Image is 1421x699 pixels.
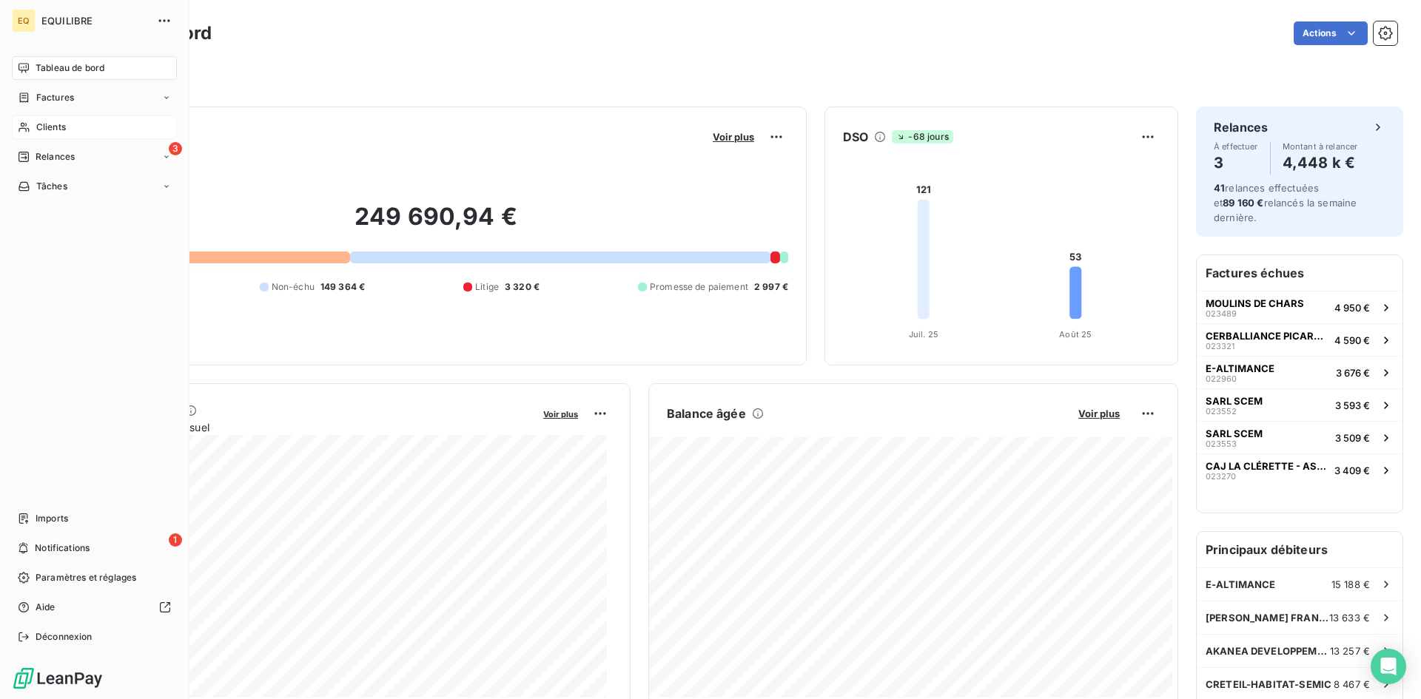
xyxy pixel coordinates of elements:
[35,541,90,555] span: Notifications
[713,131,754,143] span: Voir plus
[1074,407,1124,420] button: Voir plus
[754,280,788,294] span: 2 997 €
[1334,302,1370,314] span: 4 950 €
[1283,142,1358,151] span: Montant à relancer
[12,115,177,139] a: Clients
[539,407,582,420] button: Voir plus
[1206,395,1263,407] span: SARL SCEM
[1223,197,1263,209] span: 89 160 €
[1206,472,1236,481] span: 023270
[1197,255,1402,291] h6: Factures échues
[12,595,177,619] a: Aide
[1206,578,1276,590] span: E-ALTIMANCE
[36,571,136,584] span: Paramètres et réglages
[708,130,759,143] button: Voir plus
[36,150,75,163] span: Relances
[650,280,748,294] span: Promesse de paiement
[36,601,56,614] span: Aide
[1334,678,1370,690] span: 8 467 €
[1214,182,1225,194] span: 41
[1206,678,1331,690] span: CRETEIL-HABITAT-SEMIC
[1206,439,1237,448] span: 023553
[1214,142,1258,151] span: À effectuer
[1059,329,1092,340] tspan: Août 25
[475,280,499,294] span: Litige
[12,56,177,80] a: Tableau de bord
[36,630,93,644] span: Déconnexion
[1206,407,1237,416] span: 023552
[1206,612,1329,624] span: [PERSON_NAME] FRANCE SAFETY ASSESSMENT
[1206,428,1263,439] span: SARL SCEM
[36,91,74,104] span: Factures
[12,145,177,169] a: 3Relances
[320,280,365,294] span: 149 364 €
[12,9,36,33] div: EQ
[1214,182,1357,223] span: relances effectuées et relancés la semaine dernière.
[1197,532,1402,567] h6: Principaux débiteurs
[41,15,148,27] span: EQUILIBRE
[1206,460,1328,472] span: CAJ LA CLÉRETTE - ASSOCIATION PAPILLONS
[36,121,66,134] span: Clients
[892,130,953,143] span: -68 jours
[843,128,868,146] h6: DSO
[84,202,788,246] h2: 249 690,94 €
[1335,432,1370,444] span: 3 509 €
[543,409,578,419] span: Voir plus
[1206,297,1304,309] span: MOULINS DE CHARS
[1206,342,1234,351] span: 023321
[1206,309,1237,318] span: 023489
[1334,465,1370,476] span: 3 409 €
[1197,421,1402,453] button: SARL SCEM0235533 509 €
[1078,408,1120,419] span: Voir plus
[1214,118,1268,136] h6: Relances
[12,666,104,690] img: Logo LeanPay
[505,280,540,294] span: 3 320 €
[1197,356,1402,388] button: E-ALTIMANCE0229603 676 €
[1329,612,1370,624] span: 13 633 €
[169,142,182,155] span: 3
[169,533,182,547] span: 1
[272,280,315,294] span: Non-échu
[36,512,68,525] span: Imports
[1206,330,1328,342] span: CERBALLIANCE PICARDIE
[1197,323,1402,356] button: CERBALLIANCE PICARDIE0233214 590 €
[1206,645,1330,657] span: AKANEA DEVELOPPEMENT
[36,61,104,75] span: Tableau de bord
[667,405,746,422] h6: Balance âgée
[1214,151,1258,175] h4: 3
[1331,578,1370,590] span: 15 188 €
[12,86,177,109] a: Factures
[12,566,177,590] a: Paramètres et réglages
[1197,388,1402,421] button: SARL SCEM0235523 593 €
[1283,151,1358,175] h4: 4,448 k €
[84,419,533,435] span: Chiffre d'affaires mensuel
[1197,291,1402,323] button: MOULINS DE CHARS0234894 950 €
[1330,645,1370,657] span: 13 257 €
[909,329,938,340] tspan: Juil. 25
[1294,21,1368,45] button: Actions
[1336,367,1370,379] span: 3 676 €
[1206,362,1274,374] span: E-ALTIMANCE
[1335,399,1370,411] span: 3 593 €
[1206,374,1237,383] span: 022960
[1197,453,1402,486] button: CAJ LA CLÉRETTE - ASSOCIATION PAPILLONS0232703 409 €
[1371,649,1406,684] div: Open Intercom Messenger
[1334,334,1370,346] span: 4 590 €
[36,180,67,193] span: Tâches
[12,175,177,198] a: Tâches
[12,507,177,530] a: Imports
